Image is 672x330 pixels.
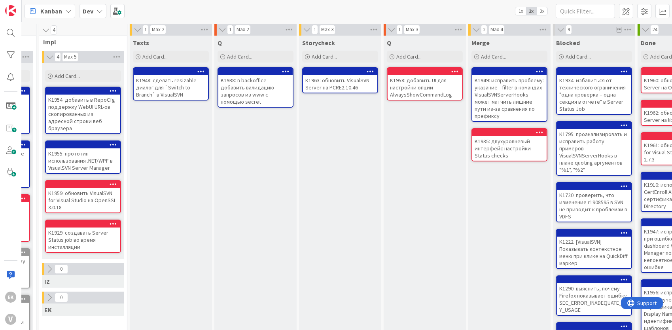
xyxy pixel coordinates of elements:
[55,52,61,62] span: 4
[557,122,631,175] div: K1795: проанализировать и исправить работу примеров VisualSVNServerHooks в плане quoting аргумент...
[133,39,149,47] span: Texts
[46,188,120,212] div: K1959: обновить VisualSVN for Visual Studio на OpenSSL 3.0.18
[55,72,80,80] span: Add Card...
[218,39,222,47] span: Q
[396,53,422,60] span: Add Card...
[388,68,462,100] div: K1958: добавить UI для настройки опции AlwaysShowCommandLog
[472,75,547,121] div: K1949: исправить проблему: указание --filter в командах VisualSVNServerHooks может матчить лишние...
[557,190,631,222] div: K1720: проверить, что изменение r1908595 в SVN не приводит к проблемам в VDFS
[557,75,631,114] div: K1934: избавиться от технического ограничения "одна проверка – одна секция в отчете" в Server Sta...
[526,7,537,15] span: 2x
[566,53,591,60] span: Add Card...
[556,39,580,47] span: Blocked
[472,136,547,161] div: K1935: двухуровневый интерфейс настройки Status checks
[64,55,76,59] div: Max 5
[17,1,36,11] span: Support
[557,237,631,268] div: K1222: [VisualSVN] Показывать контекстное меню при клике на QuickDiff маркер
[557,276,631,315] div: K1290: выяснить, почему Firefox показывает ошибку SEC_ERROR_INADEQUATE_KEY_USAGE
[481,25,487,34] span: 2
[557,229,631,268] div: K1222: [VisualSVN] Показывать контекстное меню при клике на QuickDiff маркер
[142,25,149,34] span: 1
[46,228,120,252] div: K1929: создавать Server Status job во время инсталляции
[55,264,68,274] span: 0
[388,75,462,100] div: K1958: добавить UI для настройки опции AlwaysShowCommandLog
[472,129,547,161] div: K1935: двухуровневый интерфейс настройки Status checks
[5,292,16,303] div: EK
[55,293,68,302] span: 0
[46,87,120,133] div: K1954: добавить в RepoCfg поддержку WebUI URL-ов скопированных из адресной строки веб браузера
[557,129,631,175] div: K1795: проанализировать и исправить работу примеров VisualSVNServerHooks в плане quoting аргумент...
[406,28,418,32] div: Max 3
[44,277,50,285] span: IZ
[46,220,120,252] div: K1929: создавать Server Status job во время инсталляции
[566,25,572,34] span: 9
[46,181,120,212] div: K1959: обновить VisualSVN for Visual Studio на OpenSSL 3.0.18
[556,4,615,18] input: Quick Filter...
[515,7,526,15] span: 1x
[472,68,547,121] div: K1949: исправить проблему: указание --filter в командах VisualSVNServerHooks может матчить лишние...
[5,314,16,325] div: V
[5,5,16,16] img: Visit kanbanzone.com
[650,25,659,34] span: 24
[490,28,503,32] div: Max 4
[396,25,403,34] span: 1
[557,183,631,222] div: K1720: проверить, что изменение r1908595 в SVN не приводит к проблемам в VDFS
[43,38,117,46] span: Impl
[321,28,333,32] div: Max 3
[134,68,208,100] div: K1948: сделать resizable диалог для `Switch to Branch` в VisualSVN
[312,25,318,34] span: 1
[557,68,631,114] div: K1934: избавиться от технического ограничения "одна проверка – одна секция в отчете" в Server Sta...
[237,28,249,32] div: Max 2
[303,75,377,93] div: K1963: обновить VisualSVN Server на PCRE2 10.46
[46,141,120,173] div: K1955: прототип использования .NET/WPF в VisualSVN Server Manager
[303,68,377,93] div: K1963: обновить VisualSVN Server на PCRE2 10.46
[46,95,120,133] div: K1954: добавить в RepoCfg поддержку WebUI URL-ов скопированных из адресной строки веб браузера
[537,7,547,15] span: 3x
[641,39,656,47] span: Done
[134,75,208,100] div: K1948: сделать resizable диалог для `Switch to Branch` в VisualSVN
[471,39,490,47] span: Merge
[227,53,252,60] span: Add Card...
[152,28,164,32] div: Max 2
[83,7,93,15] b: Dev
[481,53,506,60] span: Add Card...
[227,25,233,34] span: 1
[302,39,335,47] span: Storycheck
[40,6,62,16] span: Kanban
[218,68,293,107] div: K1938: в backoffice добавить валидацию запросов из www с помощью secret
[51,25,57,35] span: 4
[557,283,631,315] div: K1290: выяснить, почему Firefox показывает ошибку SEC_ERROR_INADEQUATE_KEY_USAGE
[387,39,391,47] span: Q
[46,148,120,173] div: K1955: прототип использования .NET/WPF в VisualSVN Server Manager
[312,53,337,60] span: Add Card...
[44,306,52,314] span: EK
[218,75,293,107] div: K1938: в backoffice добавить валидацию запросов из www с помощью secret
[142,53,168,60] span: Add Card...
